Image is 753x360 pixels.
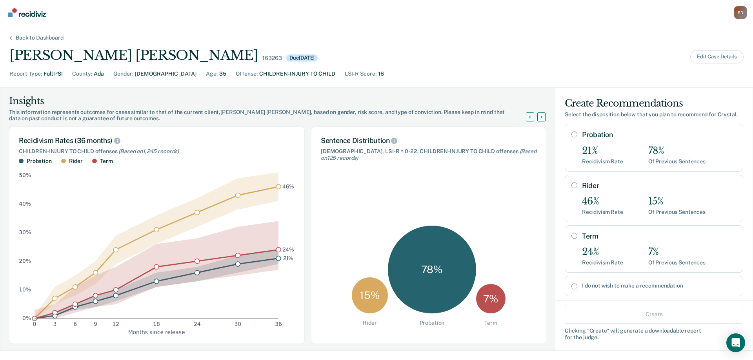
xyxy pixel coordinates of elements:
[648,158,706,165] div: Of Previous Sentences
[582,181,737,190] label: Rider
[194,321,201,327] text: 24
[9,70,42,78] div: Report Type :
[648,196,706,207] div: 15%
[19,172,31,178] text: 50%
[565,97,743,110] div: Create Recommendations
[262,55,282,62] div: 163263
[565,111,743,118] div: Select the disposition below that you plan to recommend for Crystal .
[283,255,294,261] text: 21%
[19,229,31,235] text: 30%
[282,183,295,190] text: 46%
[582,232,737,241] label: Term
[73,321,77,327] text: 6
[388,226,476,314] div: 78 %
[321,136,537,145] div: Sentence Distribution
[259,70,335,78] div: CHILDREN-INJURY TO CHILD
[9,47,258,63] div: [PERSON_NAME] [PERSON_NAME]
[9,109,535,122] div: This information represents outcomes for cases similar to that of the current client, [PERSON_NAM...
[219,70,226,78] div: 35
[484,320,497,326] div: Term
[345,70,376,78] div: LSI-R Score :
[648,209,706,215] div: Of Previous Sentences
[44,70,63,78] div: Full PSI
[321,148,537,161] div: [DEMOGRAPHIC_DATA], LSI-R = 0-22, CHILDREN-INJURY TO CHILD offenses
[8,8,46,17] img: Recidiviz
[19,258,31,264] text: 20%
[282,246,294,253] text: 24%
[53,321,56,327] text: 3
[19,201,31,207] text: 40%
[236,70,258,78] div: Offense :
[648,259,706,266] div: Of Previous Sentences
[118,148,179,154] span: (Based on 1,245 records )
[648,145,706,157] div: 78%
[582,209,623,215] div: Recidivism Rate
[565,327,743,341] div: Clicking " Create " will generate a downloadable report for the judge.
[94,321,97,327] text: 9
[19,286,31,293] text: 10%
[420,320,445,326] div: Probation
[690,50,744,63] button: Edit Case Details
[476,284,506,313] div: 7 %
[19,148,295,155] div: CHILDREN-INJURY TO CHILD offenses
[100,158,113,165] div: Term
[734,6,747,19] button: Profile dropdown button
[565,305,743,324] button: Create
[35,172,278,318] g: area
[153,321,160,327] text: 18
[72,70,92,78] div: County :
[321,148,537,161] span: (Based on 126 records )
[135,70,196,78] div: [DEMOGRAPHIC_DATA]
[9,95,535,107] div: Insights
[206,70,218,78] div: Age :
[352,277,388,313] div: 15 %
[94,70,104,78] div: Ada
[113,321,120,327] text: 12
[33,321,282,327] g: x-axis tick label
[582,246,623,258] div: 24%
[363,320,376,326] div: Rider
[378,70,384,78] div: 16
[582,158,623,165] div: Recidivism Rate
[734,6,747,19] div: S D
[33,321,36,327] text: 0
[69,158,83,165] div: Rider
[648,246,706,258] div: 7%
[6,34,73,41] div: Back to Dashboard
[282,183,295,261] g: text
[235,321,242,327] text: 30
[27,158,52,165] div: Probation
[19,136,295,145] div: Recidivism Rates (36 months)
[113,70,133,78] div: Gender :
[582,130,737,139] label: Probation
[19,172,31,321] g: y-axis tick label
[275,321,282,327] text: 36
[726,333,745,352] div: Open Intercom Messenger
[582,196,623,207] div: 46%
[582,282,737,289] label: I do not wish to make a recommendation
[128,329,185,335] g: x-axis label
[22,315,31,321] text: 0%
[128,329,185,335] text: Months since release
[582,259,623,266] div: Recidivism Rate
[582,145,623,157] div: 21%
[286,54,318,62] div: Due [DATE]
